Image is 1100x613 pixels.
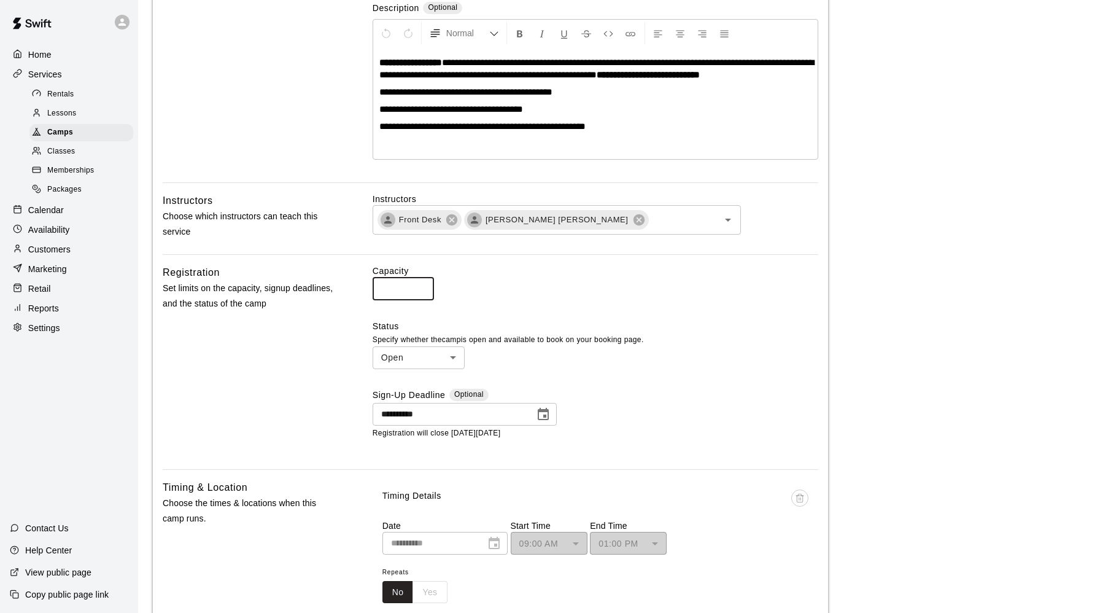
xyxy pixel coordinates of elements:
button: Left Align [648,22,668,44]
label: Instructors [373,193,818,205]
p: Settings [28,322,60,334]
a: Services [10,65,128,84]
button: Formatting Options [424,22,504,44]
div: Rentals [29,86,133,103]
div: Lessons [29,105,133,122]
span: Rentals [47,88,74,101]
a: Rentals [29,85,138,104]
button: Choose date, selected date is Oct 13, 2025 [531,402,556,427]
span: Optional [454,390,484,399]
a: Lessons [29,104,138,123]
span: Normal [446,27,489,39]
a: Availability [10,221,128,239]
label: Status [373,320,818,332]
span: Classes [47,146,75,158]
span: Optional [428,3,457,12]
button: Undo [376,22,397,44]
button: Center Align [670,22,691,44]
div: Memberships [29,162,133,179]
h6: Timing & Location [163,480,247,496]
p: View public page [25,566,91,579]
p: Marketing [28,263,67,275]
p: Availability [28,224,70,236]
div: Billy Jack Ryan [467,213,482,227]
p: Help Center [25,544,72,556]
label: Description [373,2,419,16]
button: Insert Code [598,22,619,44]
a: Customers [10,240,128,259]
a: Retail [10,279,128,298]
p: Reports [28,302,59,314]
button: Redo [398,22,419,44]
span: Memberships [47,165,94,177]
div: [PERSON_NAME] [PERSON_NAME] [464,210,649,230]
span: [PERSON_NAME] [PERSON_NAME] [478,214,636,226]
p: Registration will close [DATE][DATE] [373,428,818,440]
p: Timing Details [382,490,441,502]
div: Camps [29,124,133,141]
p: Customers [28,243,71,256]
label: Capacity [373,265,818,277]
a: Marketing [10,260,128,278]
label: Sign-Up Deadline [373,389,446,403]
a: Camps [29,123,138,143]
a: Calendar [10,201,128,219]
button: Insert Link [620,22,641,44]
p: Copy public page link [25,588,109,601]
span: Front Desk [392,214,449,226]
p: Specify whether the camp is open and available to book on your booking page. [373,334,818,346]
p: Choose the times & locations when this camp runs. [163,496,333,526]
span: Camps [47,127,73,139]
h6: Instructors [163,193,213,209]
button: Right Align [692,22,713,44]
a: Packages [29,181,138,200]
p: Home [28,49,52,61]
span: This booking is in the past or it already has participants, please delete from the Calendar [791,490,808,520]
p: End Time [590,520,667,532]
button: Format Italics [532,22,552,44]
a: Reports [10,299,128,318]
h6: Registration [163,265,220,281]
div: Classes [29,143,133,160]
p: Contact Us [25,522,69,534]
button: No [382,581,414,604]
div: Front Desk [378,210,462,230]
span: Repeats [382,564,457,581]
button: Justify Align [714,22,735,44]
span: Packages [47,184,82,196]
span: Lessons [47,107,77,120]
p: Calendar [28,204,64,216]
p: Retail [28,283,51,295]
a: Memberships [29,162,138,181]
button: Format Underline [554,22,575,44]
a: Home [10,45,128,64]
p: Services [28,68,62,80]
button: Format Strikethrough [576,22,597,44]
button: Open [719,211,737,228]
a: Settings [10,319,128,337]
div: outlined button group [382,581,447,604]
p: Date [382,520,508,532]
div: Front Desk [381,213,395,227]
div: Packages [29,181,133,198]
p: Start Time [511,520,587,532]
p: Set limits on the capacity, signup deadlines, and the status of the camp [163,281,333,311]
p: Choose which instructors can teach this service [163,209,333,240]
div: Open [373,346,465,369]
button: Format Bold [509,22,530,44]
a: Classes [29,143,138,162]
